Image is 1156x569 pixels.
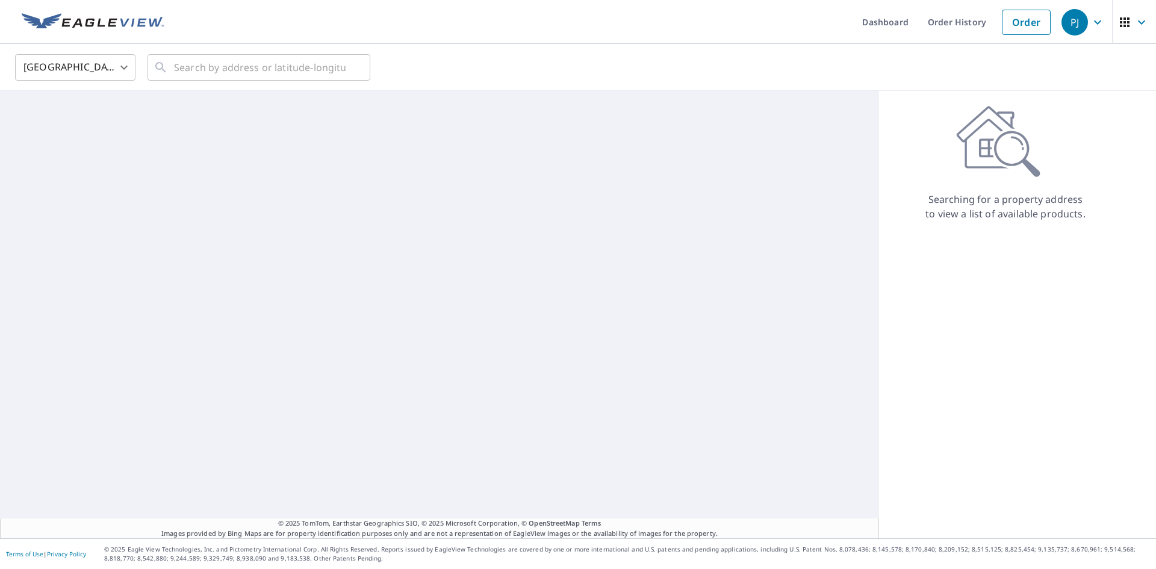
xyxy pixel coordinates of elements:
[278,518,601,529] span: © 2025 TomTom, Earthstar Geographics SIO, © 2025 Microsoft Corporation, ©
[6,550,43,558] a: Terms of Use
[22,13,164,31] img: EV Logo
[529,518,579,527] a: OpenStreetMap
[1002,10,1051,35] a: Order
[1061,9,1088,36] div: PJ
[15,51,135,84] div: [GEOGRAPHIC_DATA]
[104,545,1150,563] p: © 2025 Eagle View Technologies, Inc. and Pictometry International Corp. All Rights Reserved. Repo...
[582,518,601,527] a: Terms
[6,550,86,558] p: |
[174,51,346,84] input: Search by address or latitude-longitude
[925,192,1086,221] p: Searching for a property address to view a list of available products.
[47,550,86,558] a: Privacy Policy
